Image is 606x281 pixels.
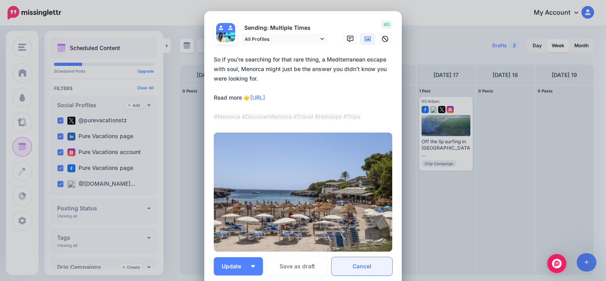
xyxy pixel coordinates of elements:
img: 356244968_765863905540946_8296864197697887828_n-bsa149533.jpg [216,33,226,42]
div: Open Intercom Messenger [547,254,566,273]
img: user_default_image.png [216,23,226,33]
a: All Profiles [241,33,328,45]
p: Sending: Multiple Times [241,23,328,33]
span: 40 [381,21,392,29]
button: Save as draft [267,257,328,275]
img: 40c8abc5ae7d0c8f023973c4a30595f3.jpg [214,133,392,252]
img: arrow-down-white.png [251,265,255,268]
div: So if you’re searching for that rare thing, a Mediterranean escape with soul, Menorca might just ... [214,55,396,121]
button: Update [214,257,263,275]
img: 65307149_513108102562212_2367582558503305216_n-bsa100037.jpg [226,33,235,42]
span: All Profiles [245,35,318,43]
span: Update [222,264,247,269]
img: user_default_image.png [226,23,235,33]
a: Cancel [332,257,392,275]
